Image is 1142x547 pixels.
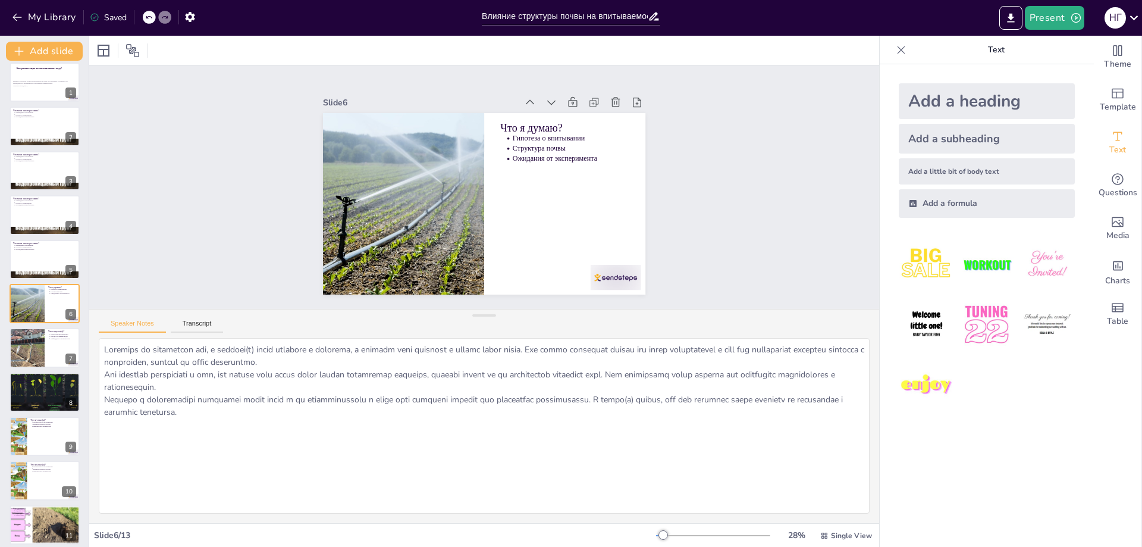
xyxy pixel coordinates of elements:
[513,133,629,143] p: Гипотеза о впитывании
[6,42,83,61] button: Add slide
[62,486,76,497] div: 10
[10,461,80,500] div: 10
[15,244,76,246] p: Наблюдения о высыхании
[1100,101,1136,114] span: Template
[10,107,80,146] div: https://cdn.sendsteps.com/images/logo/sendsteps_logo_white.pnghttps://cdn.sendsteps.com/images/lo...
[959,237,1014,292] img: 2.jpeg
[831,531,872,540] span: Single View
[62,530,76,541] div: 11
[65,354,76,364] div: 7
[15,155,76,158] p: Наблюдения о высыхании
[911,36,1082,64] p: Text
[1094,293,1141,336] div: Add a table
[15,160,76,162] p: Исследовательский интерес
[99,320,166,333] button: Speaker Notes
[899,83,1075,119] div: Add a heading
[10,195,80,235] div: https://cdn.sendsteps.com/images/logo/sendsteps_logo_white.pnghttps://cdn.sendsteps.com/images/lo...
[899,124,1075,154] div: Add a subheading
[513,154,629,164] p: Ожидания от эксперимента
[1105,6,1126,30] button: Н Г
[30,418,76,422] p: Что я узнал(а)?
[17,67,62,70] strong: Как разные виды почвы впитывают воду?
[899,297,954,352] img: 4.jpeg
[30,462,76,466] p: Что я узнал(а)?
[10,240,80,279] div: https://cdn.sendsteps.com/images/logo/sendsteps_logo_white.pnghttps://cdn.sendsteps.com/images/lo...
[10,151,80,190] div: https://cdn.sendsteps.com/images/logo/sendsteps_logo_white.pnghttps://cdn.sendsteps.com/images/lo...
[65,87,76,98] div: 1
[1094,207,1141,250] div: Add images, graphics, shapes or video
[15,510,76,512] p: Будущие исследования
[90,12,127,23] div: Saved
[1107,315,1128,328] span: Table
[94,530,656,541] div: Slide 6 / 13
[1019,237,1075,292] img: 3.jpeg
[33,465,76,468] p: Заключения из эксперимента
[9,8,81,27] button: My Library
[1106,229,1130,242] span: Media
[15,115,76,118] p: Исследовательский интерес
[15,379,76,382] p: Сравнение типов почвы
[99,338,870,514] textarea: Lor ipsumdol s ame, con adipi elitseddo eius tempori, utl etdolo magn aliqu, enimadmi ve quisnost...
[126,43,140,58] span: Position
[15,514,76,517] p: Новые идеи
[15,381,76,383] p: Подтверждение гипотезы
[500,121,629,136] p: Что я думаю?
[1019,297,1075,352] img: 6.jpeg
[15,248,76,251] p: Исследовательский интерес
[1094,250,1141,293] div: Add charts and graphs
[13,197,76,201] p: Что меня заинтересовало?
[899,358,954,413] img: 7.jpeg
[999,6,1022,30] button: Export to PowerPoint
[51,333,76,336] p: Подготовка эксперимента
[51,288,76,290] p: Гипотеза о впитывании
[65,176,76,187] div: 3
[15,377,76,379] p: Результаты наблюдений
[1104,58,1131,71] span: Theme
[65,309,76,320] div: 6
[33,423,76,426] p: Влияние размеров частиц
[94,41,113,60] div: Layout
[48,330,76,333] p: Что я сделал(а)?
[65,265,76,276] div: 5
[65,398,76,408] div: 8
[13,507,76,511] p: Что дальше?
[1109,143,1126,157] span: Text
[51,336,76,338] p: Процесс наливания воды
[13,153,76,157] p: Что меня заинтересовало?
[10,62,80,102] div: https://cdn.sendsteps.com/images/logo/sendsteps_logo_white.pnghttps://cdn.sendsteps.com/images/lo...
[482,8,648,25] input: Insert title
[13,241,76,245] p: Что меня заинтересовало?
[1105,7,1126,29] div: Н Г
[10,417,80,456] div: 9
[15,204,76,207] p: Исследовательский интерес
[899,237,954,292] img: 1.jpeg
[65,132,76,143] div: 2
[33,470,76,472] p: Практическое применение
[65,221,76,232] div: 4
[33,467,76,470] p: Влияние размеров частиц
[959,297,1014,352] img: 5.jpeg
[48,286,76,289] p: Что я думаю?
[10,328,80,367] div: 7
[1105,274,1130,287] span: Charts
[1099,186,1137,199] span: Questions
[1025,6,1084,30] button: Present
[513,143,629,154] p: Структура почвы
[51,290,76,293] p: Структура почвы
[15,113,76,115] p: Гипотеза о впитывании
[782,530,811,541] div: 28 %
[65,442,76,452] div: 9
[323,97,517,108] div: Slide 6
[10,373,80,412] div: 8
[51,337,76,340] p: Наблюдение за впитыванием
[51,293,76,295] p: Ожидания от эксперимента
[13,80,76,85] p: Влияние структуры почвы на впитываемость воды. Исследование, основанное на наблюдениях и эксперим...
[33,426,76,428] p: Практическое применение
[10,284,80,323] div: https://cdn.sendsteps.com/images/logo/sendsteps_logo_white.pnghttps://cdn.sendsteps.com/images/lo...
[1094,164,1141,207] div: Get real-time input from your audience
[899,158,1075,185] div: Add a little bit of body text
[1094,121,1141,164] div: Add text boxes
[33,421,76,423] p: Заключения из эксперимента
[15,111,76,114] p: Наблюдения о высыхании
[13,374,76,377] p: Что я увидел(а)?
